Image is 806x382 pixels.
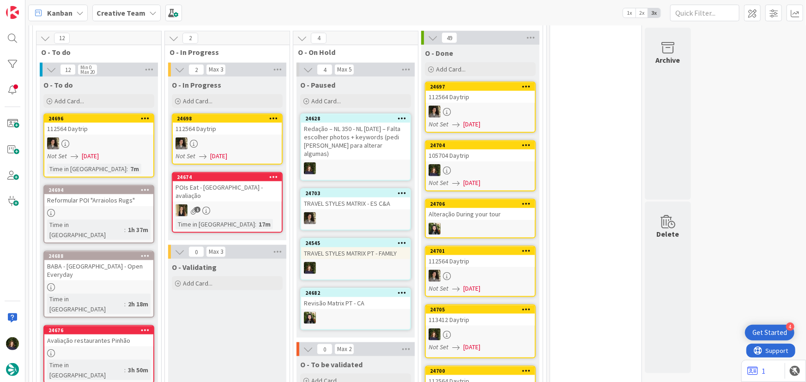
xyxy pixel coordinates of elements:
[126,299,151,309] div: 2h 18m
[301,189,410,197] div: 24703
[317,64,333,75] span: 4
[430,248,535,254] div: 24701
[623,8,636,18] span: 1x
[301,212,410,224] div: MS
[301,297,410,309] div: Revisão Matrix PT - CA
[463,178,480,188] span: [DATE]
[47,7,73,18] span: Kanban
[176,219,255,229] div: Time in [GEOGRAPHIC_DATA]
[44,114,153,135] div: 24696112564 Daytrip
[301,247,410,259] div: TRAVEL STYLES MATRIX PT - FAMILY
[429,284,448,292] i: Not Set
[47,360,124,380] div: Time in [GEOGRAPHIC_DATA]
[304,262,316,274] img: MC
[304,212,316,224] img: MS
[429,270,441,282] img: MS
[173,137,282,149] div: MS
[311,97,341,105] span: Add Card...
[747,365,765,376] a: 1
[44,137,153,149] div: MS
[44,123,153,135] div: 112564 Daytrip
[786,322,794,331] div: 4
[298,48,406,57] span: O - On Hold
[6,363,19,376] img: avatar
[47,220,124,240] div: Time in [GEOGRAPHIC_DATA]
[48,253,153,259] div: 24688
[301,197,410,209] div: TRAVEL STYLES MATRIX - ES C&A
[43,80,73,90] span: O - To do
[188,64,204,75] span: 2
[425,48,453,58] span: O - Done
[80,70,95,74] div: Max 20
[463,342,480,352] span: [DATE]
[648,8,661,18] span: 3x
[55,97,84,105] span: Add Card...
[426,305,535,314] div: 24705
[430,142,535,149] div: 24704
[54,33,70,44] span: 12
[426,223,535,235] div: BC
[426,314,535,326] div: 113412 Daytrip
[301,114,410,123] div: 24628
[426,247,535,267] div: 24701112564 Daytrip
[429,179,448,187] i: Not Set
[173,173,282,202] div: 24674POIs Eat - [GEOGRAPHIC_DATA] - avaliação
[44,326,153,334] div: 24676
[745,325,794,340] div: Open Get Started checklist, remaining modules: 4
[436,65,466,73] span: Add Card...
[126,225,151,235] div: 1h 37m
[44,326,153,346] div: 24676Avaliação restaurantes Pinhão
[300,80,335,90] span: O - Paused
[173,123,282,135] div: 112564 Daytrip
[426,328,535,340] div: MC
[301,114,410,160] div: 24628Redação – NL 350 - NL [DATE] – Falta escolher photos + keywords (pedi [PERSON_NAME] para alt...
[47,137,59,149] img: MS
[426,164,535,176] div: MC
[194,207,200,213] span: 1
[430,201,535,207] div: 24706
[47,294,124,314] div: Time in [GEOGRAPHIC_DATA]
[426,255,535,267] div: 112564 Daytrip
[426,141,535,161] div: 24704105704 Daytrip
[426,106,535,118] div: MS
[173,114,282,135] div: 24698112564 Daytrip
[209,250,223,254] div: Max 3
[176,152,195,160] i: Not Set
[301,289,410,309] div: 24682Revisão Matrix PT - CA
[176,204,188,216] img: SP
[300,360,363,369] span: O - To be validated
[6,6,19,19] img: Visit kanbanzone.com
[44,260,153,281] div: BABA - [GEOGRAPHIC_DATA] - Open Everyday
[255,219,256,229] span: :
[44,114,153,123] div: 24696
[304,312,316,324] img: BC
[426,141,535,149] div: 24704
[301,239,410,247] div: 24545
[183,279,212,287] span: Add Card...
[188,246,204,257] span: 0
[172,263,217,272] span: O - Validating
[430,306,535,313] div: 24705
[173,173,282,181] div: 24674
[301,262,410,274] div: MC
[305,190,410,197] div: 24703
[210,151,227,161] span: [DATE]
[304,162,316,174] img: MC
[124,365,126,375] span: :
[301,289,410,297] div: 24682
[430,84,535,90] div: 24697
[301,123,410,160] div: Redação – NL 350 - NL [DATE] – Falta escolher photos + keywords (pedi [PERSON_NAME] para alterar ...
[442,32,457,43] span: 49
[48,187,153,193] div: 24694
[256,219,273,229] div: 17m
[317,344,333,355] span: 0
[183,97,212,105] span: Add Card...
[670,5,739,21] input: Quick Filter...
[173,114,282,123] div: 24698
[176,137,188,149] img: MS
[301,189,410,209] div: 24703TRAVEL STYLES MATRIX - ES C&A
[429,120,448,128] i: Not Set
[44,252,153,281] div: 24688BABA - [GEOGRAPHIC_DATA] - Open Everyday
[429,164,441,176] img: MC
[44,186,153,206] div: 24694Reformular POI "Arraiolos Rugs"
